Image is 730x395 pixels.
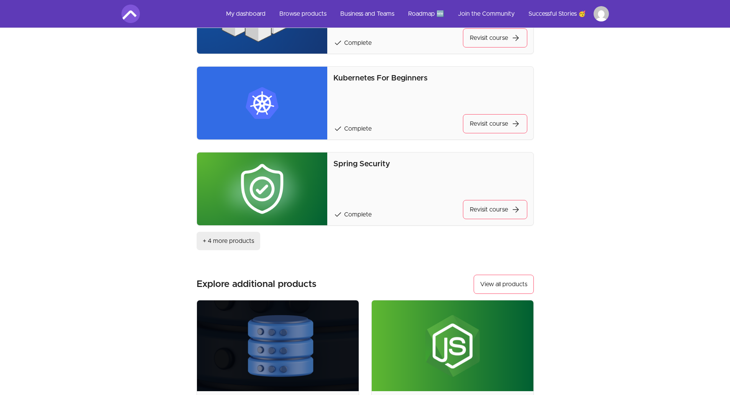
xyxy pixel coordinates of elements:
[594,6,609,21] img: Profile image for Nikola Jovanovic
[463,28,527,48] a: Revisit coursearrow_forward
[220,5,272,23] a: My dashboard
[197,278,317,290] h3: Explore additional products
[344,211,372,218] span: Complete
[463,200,527,219] a: Revisit coursearrow_forward
[197,232,260,250] a: + 4 more products
[463,114,527,133] a: Revisit coursearrow_forward
[333,38,343,48] span: check
[121,5,140,23] img: Amigoscode logo
[334,5,400,23] a: Business and Teams
[344,126,372,132] span: Complete
[333,210,343,219] span: check
[511,119,520,128] span: arrow_forward
[474,275,534,294] a: View all products
[522,5,592,23] a: Successful Stories 🥳
[402,5,450,23] a: Roadmap 🆕
[372,300,533,391] img: Product image for Build APIs with ExpressJS and MongoDB
[197,300,359,391] img: Product image for Advanced Databases
[511,33,520,43] span: arrow_forward
[273,5,333,23] a: Browse products
[197,152,328,225] img: Product image for Spring Security
[333,73,527,84] p: Kubernetes For Beginners
[511,205,520,214] span: arrow_forward
[197,67,328,139] img: Product image for Kubernetes For Beginners
[452,5,521,23] a: Join the Community
[344,40,372,46] span: Complete
[333,159,527,169] p: Spring Security
[220,5,609,23] nav: Main
[333,124,343,133] span: check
